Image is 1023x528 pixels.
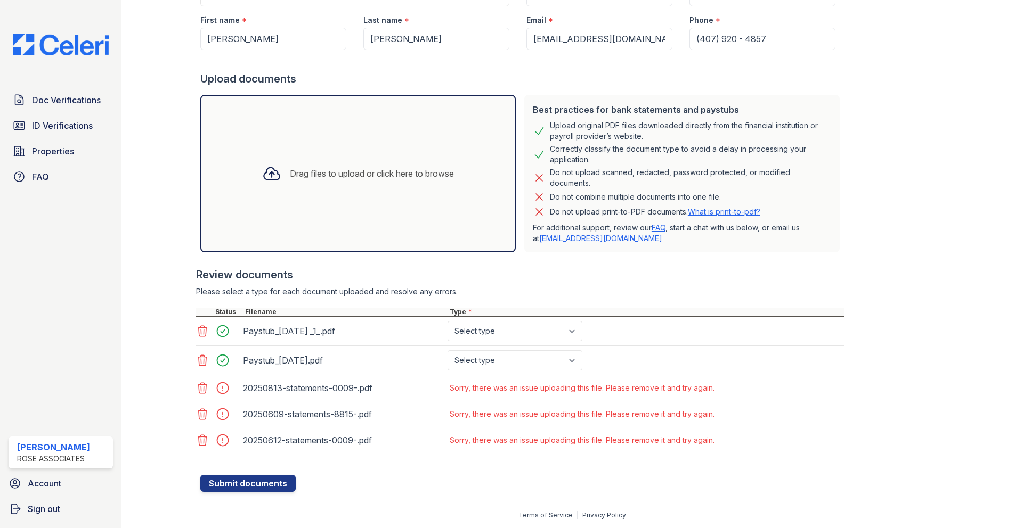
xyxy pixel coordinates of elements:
div: Drag files to upload or click here to browse [290,167,454,180]
div: Sorry, there was an issue uploading this file. Please remove it and try again. [450,435,715,445]
a: ID Verifications [9,115,113,136]
a: Privacy Policy [582,511,626,519]
a: [EMAIL_ADDRESS][DOMAIN_NAME] [539,234,662,243]
div: Filename [243,308,448,316]
div: 20250813-statements-0009-.pdf [243,379,443,397]
p: For additional support, review our , start a chat with us below, or email us at [533,222,831,244]
div: Type [448,308,844,316]
div: Upload documents [200,71,844,86]
a: Properties [9,141,113,162]
span: Account [28,477,61,490]
label: First name [200,15,240,26]
div: [PERSON_NAME] [17,441,90,453]
span: FAQ [32,170,49,183]
div: Correctly classify the document type to avoid a delay in processing your application. [550,144,831,165]
div: 20250612-statements-0009-.pdf [243,432,443,449]
a: Account [4,473,117,494]
div: 20250609-statements-8815-.pdf [243,406,443,423]
a: Sign out [4,498,117,519]
div: Do not upload scanned, redacted, password protected, or modified documents. [550,167,831,188]
label: Email [526,15,546,26]
div: | [577,511,579,519]
div: Sorry, there was an issue uploading this file. Please remove it and try again. [450,409,715,419]
a: Doc Verifications [9,89,113,111]
div: Do not combine multiple documents into one file. [550,191,721,203]
span: ID Verifications [32,119,93,132]
div: Status [213,308,243,316]
div: Rose Associates [17,453,90,464]
span: Doc Verifications [32,94,101,106]
div: Paystub_[DATE].pdf [243,352,443,369]
a: Terms of Service [518,511,573,519]
span: Properties [32,145,74,158]
a: What is print-to-pdf? [688,207,760,216]
label: Last name [363,15,402,26]
div: Paystub_[DATE] _1_.pdf [243,323,443,340]
div: Best practices for bank statements and paystubs [533,103,831,116]
a: FAQ [9,166,113,187]
span: Sign out [28,502,60,515]
label: Phone [689,15,713,26]
div: Review documents [196,267,844,282]
p: Do not upload print-to-PDF documents. [550,207,760,217]
button: Submit documents [200,475,296,492]
img: CE_Logo_Blue-a8612792a0a2168367f1c8372b55b34899dd931a85d93a1a3d3e32e68fde9ad4.png [4,34,117,55]
div: Please select a type for each document uploaded and resolve any errors. [196,286,844,297]
div: Upload original PDF files downloaded directly from the financial institution or payroll provider’... [550,120,831,142]
a: FAQ [652,223,665,232]
div: Sorry, there was an issue uploading this file. Please remove it and try again. [450,383,715,393]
